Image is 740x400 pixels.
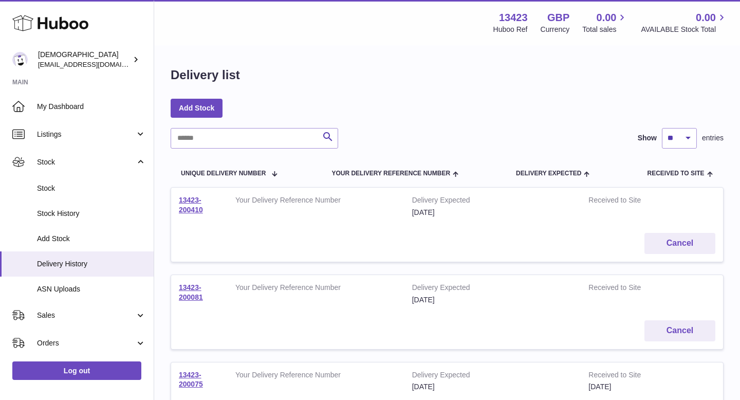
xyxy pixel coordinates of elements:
[37,157,135,167] span: Stock
[547,11,569,25] strong: GBP
[37,259,146,269] span: Delivery History
[641,11,728,34] a: 0.00 AVAILABLE Stock Total
[179,283,203,301] a: 13423-200081
[641,25,728,34] span: AVAILABLE Stock Total
[412,370,573,383] strong: Delivery Expected
[588,283,672,295] strong: Received to Site
[588,383,611,391] span: [DATE]
[541,25,570,34] div: Currency
[582,11,628,34] a: 0.00 Total sales
[37,184,146,193] span: Stock
[493,25,528,34] div: Huboo Ref
[37,102,146,112] span: My Dashboard
[171,67,240,83] h1: Delivery list
[702,133,724,143] span: entries
[235,195,397,208] strong: Your Delivery Reference Number
[38,50,131,69] div: [DEMOGRAPHIC_DATA]
[37,338,135,348] span: Orders
[696,11,716,25] span: 0.00
[235,283,397,295] strong: Your Delivery Reference Number
[37,234,146,244] span: Add Stock
[181,170,266,177] span: Unique Delivery Number
[37,284,146,294] span: ASN Uploads
[412,195,573,208] strong: Delivery Expected
[644,233,715,254] button: Cancel
[582,25,628,34] span: Total sales
[588,370,672,383] strong: Received to Site
[179,371,203,389] a: 13423-200075
[516,170,581,177] span: Delivery Expected
[235,370,397,383] strong: Your Delivery Reference Number
[412,382,573,392] div: [DATE]
[499,11,528,25] strong: 13423
[37,130,135,139] span: Listings
[12,361,141,380] a: Log out
[171,99,223,117] a: Add Stock
[37,311,135,320] span: Sales
[588,195,672,208] strong: Received to Site
[37,209,146,219] span: Stock History
[412,208,573,217] div: [DATE]
[12,52,28,67] img: olgazyuz@outlook.com
[647,170,704,177] span: Received to Site
[331,170,450,177] span: Your Delivery Reference Number
[38,60,151,68] span: [EMAIL_ADDRESS][DOMAIN_NAME]
[597,11,617,25] span: 0.00
[179,196,203,214] a: 13423-200410
[638,133,657,143] label: Show
[644,320,715,341] button: Cancel
[412,283,573,295] strong: Delivery Expected
[412,295,573,305] div: [DATE]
